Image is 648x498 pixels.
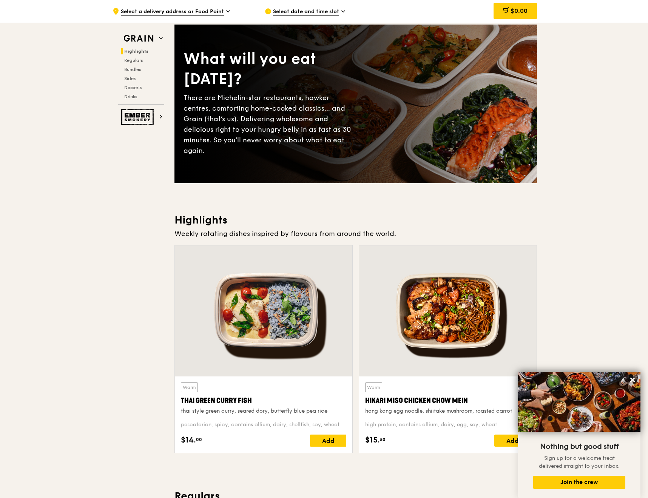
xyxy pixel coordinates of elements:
div: Thai Green Curry Fish [181,395,346,406]
img: DSC07876-Edit02-Large.jpeg [518,372,640,432]
img: Grain web logo [121,32,156,45]
span: 00 [196,436,202,442]
span: Highlights [124,49,148,54]
button: Join the crew [533,476,625,489]
span: Desserts [124,85,142,90]
div: What will you eat [DATE]? [184,49,356,89]
span: $14. [181,435,196,446]
span: 50 [380,436,386,442]
button: Close [626,374,639,386]
span: Bundles [124,67,141,72]
div: hong kong egg noodle, shiitake mushroom, roasted carrot [365,407,531,415]
span: Select a delivery address or Food Point [121,8,224,16]
div: Add [494,435,531,447]
span: Sign up for a welcome treat delivered straight to your inbox. [539,455,620,469]
span: $0.00 [511,7,528,14]
div: Warm [181,382,198,392]
h3: Highlights [174,213,537,227]
span: $15. [365,435,380,446]
div: high protein, contains allium, dairy, egg, soy, wheat [365,421,531,429]
div: thai style green curry, seared dory, butterfly blue pea rice [181,407,346,415]
div: Weekly rotating dishes inspired by flavours from around the world. [174,228,537,239]
span: Sides [124,76,136,81]
div: Hikari Miso Chicken Chow Mein [365,395,531,406]
span: Select date and time slot [273,8,339,16]
span: Drinks [124,94,137,99]
div: Add [310,435,346,447]
img: Ember Smokery web logo [121,109,156,125]
span: Regulars [124,58,143,63]
div: Warm [365,382,382,392]
div: pescatarian, spicy, contains allium, dairy, shellfish, soy, wheat [181,421,346,429]
div: There are Michelin-star restaurants, hawker centres, comforting home-cooked classics… and Grain (... [184,93,356,156]
span: Nothing but good stuff [540,442,619,451]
